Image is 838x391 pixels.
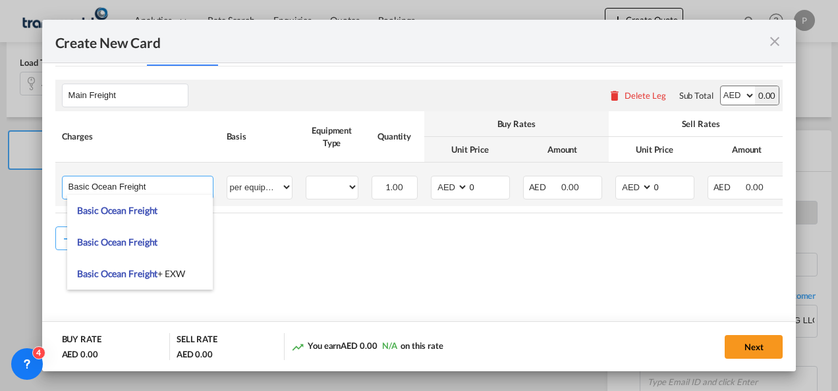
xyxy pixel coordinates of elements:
input: 0 [653,176,694,196]
th: Unit Price [424,137,517,163]
th: Amount [701,137,793,163]
div: Buy Rates [431,118,602,130]
span: Basic Ocean Freight [77,236,157,248]
md-icon: icon-plus md-link-fg s20 [61,232,74,245]
button: Next [725,335,783,359]
div: AED 0.00 [62,348,98,360]
span: Basic Ocean Freight [77,268,157,279]
th: Unit Price [609,137,701,163]
div: Delete Leg [625,90,666,101]
div: You earn on this rate [291,340,443,353]
span: 0.00 [561,182,579,192]
md-input-container: Basic Ocean Freight [63,176,213,196]
md-icon: icon-close fg-AAA8AD m-0 pointer [767,34,783,49]
div: Sell Rates [615,118,787,130]
span: Basic Ocean Freight [77,205,157,216]
div: SELL RATE [177,333,217,348]
span: AED [713,182,744,192]
md-icon: icon-trending-up [291,340,304,353]
md-dialog: Create New Card ... [42,20,796,372]
md-icon: icon-delete [608,89,621,102]
div: Sub Total [679,90,713,101]
div: Equipment Type [306,124,358,148]
div: Charges [62,130,213,142]
span: 0.00 [746,182,764,192]
span: AED 0.00 [341,340,377,351]
div: AED 0.00 [177,348,213,360]
div: BUY RATE [62,333,101,348]
span: 1.00 [385,182,403,192]
span: Basic Ocean Freight + EXW [77,268,185,279]
input: Charge Name [69,176,213,196]
th: Amount [517,137,609,163]
button: Add Leg [55,226,113,250]
span: N/A [382,340,397,351]
button: Delete Leg [608,90,666,101]
span: AED [529,182,560,192]
select: per equipment [227,176,292,197]
div: Basis [227,130,293,142]
div: Quantity [372,130,418,142]
div: Create New Card [55,33,768,49]
input: 0 [468,176,509,196]
div: 0.00 [755,86,779,105]
input: Leg Name [69,86,188,105]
